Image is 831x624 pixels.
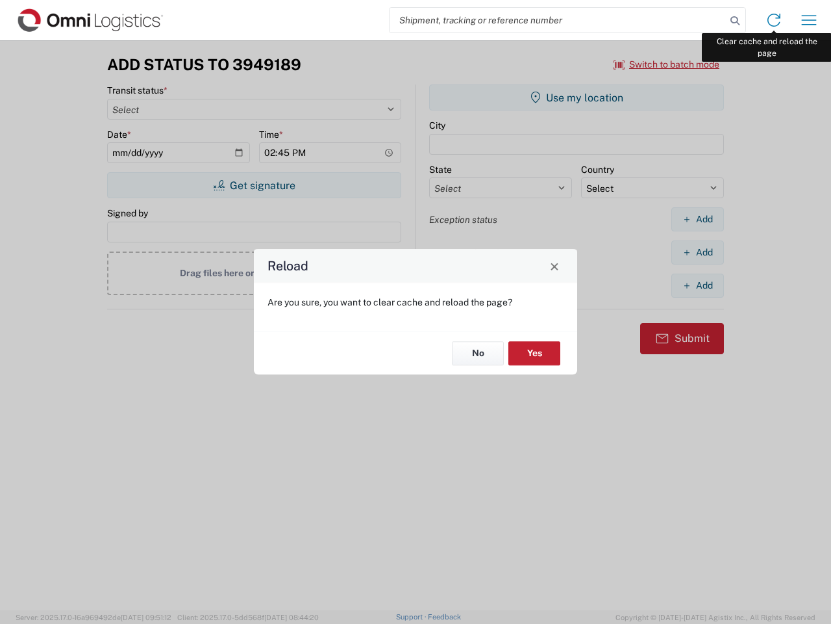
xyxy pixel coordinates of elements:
h4: Reload [267,257,308,276]
p: Are you sure, you want to clear cache and reload the page? [267,296,564,308]
button: No [452,341,504,365]
button: Close [545,257,564,275]
input: Shipment, tracking or reference number [390,8,726,32]
button: Yes [508,341,560,365]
